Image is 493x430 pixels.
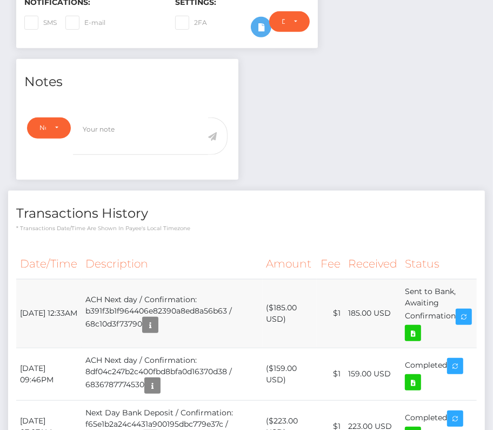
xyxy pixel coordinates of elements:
[82,279,263,348] td: ACH Next day / Confirmation: b391f3b1f964406e82390a8ed8a56b63 / 68c10d3f73790
[16,279,82,348] td: [DATE] 12:33AM
[24,16,57,30] label: SMS
[175,16,207,30] label: 2FA
[401,348,477,400] td: Completed
[82,249,263,279] th: Description
[16,224,477,232] p: * Transactions date/time are shown in payee's local timezone
[401,279,477,348] td: Sent to Bank, Awaiting Confirmation
[269,11,310,32] button: Do not require
[344,249,401,279] th: Received
[82,348,263,400] td: ACH Next day / Confirmation: 8df04c247b2c400fbd8bfa0d16370d38 / 6836787774530
[344,348,401,400] td: 159.00 USD
[344,279,401,348] td: 185.00 USD
[263,249,317,279] th: Amount
[263,279,317,348] td: ($185.00 USD)
[16,204,477,223] h4: Transactions History
[24,73,230,92] h4: Notes
[65,16,105,30] label: E-mail
[317,249,344,279] th: Fee
[263,348,317,400] td: ($159.00 USD)
[317,279,344,348] td: $1
[27,118,71,138] button: Note Type
[16,249,82,279] th: Date/Time
[282,17,285,26] div: Do not require
[317,348,344,400] td: $1
[39,123,46,132] div: Note Type
[401,249,477,279] th: Status
[16,348,82,400] td: [DATE] 09:46PM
